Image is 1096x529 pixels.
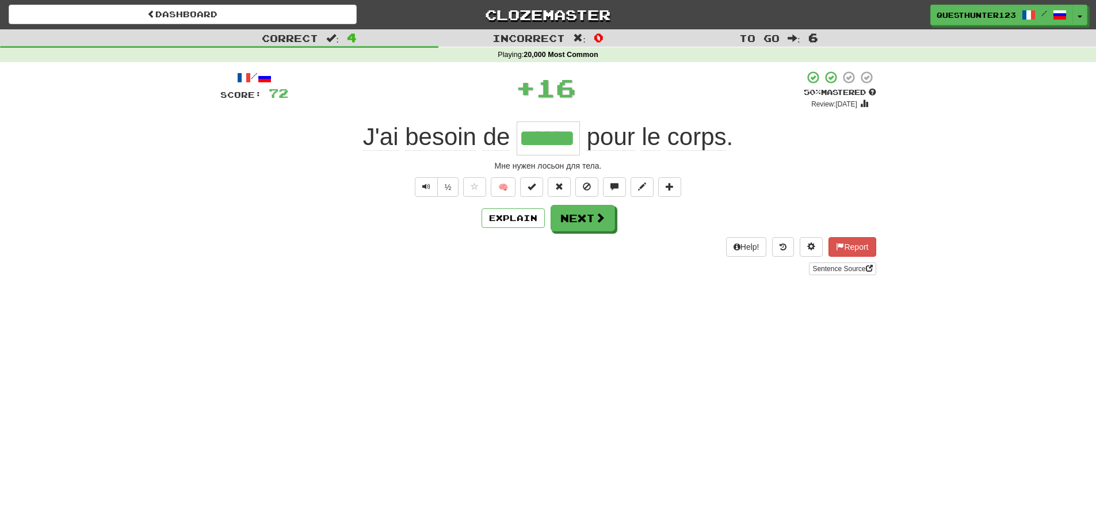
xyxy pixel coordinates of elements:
span: 6 [808,31,818,44]
span: questhunter123 [937,10,1016,20]
span: Correct [262,32,318,44]
button: Reset to 0% Mastered (alt+r) [548,177,571,197]
button: Edit sentence (alt+d) [631,177,654,197]
span: 16 [536,73,576,102]
span: : [573,33,586,43]
span: Incorrect [492,32,565,44]
div: Мне нужен лосьон для тела. [220,160,876,172]
span: le [641,123,660,151]
button: Ignore sentence (alt+i) [575,177,598,197]
strong: 20,000 Most Common [524,51,598,59]
button: Help! [726,237,767,257]
span: To go [739,32,780,44]
button: Set this sentence to 100% Mastered (alt+m) [520,177,543,197]
a: questhunter123 / [930,5,1073,25]
span: 4 [347,31,357,44]
span: / [1041,9,1047,17]
small: Review: [DATE] [811,100,857,108]
button: Report [828,237,876,257]
span: de [483,123,510,151]
a: Dashboard [9,5,357,24]
span: 50 % [804,87,821,97]
button: Add to collection (alt+a) [658,177,681,197]
button: Explain [482,208,545,228]
button: 🧠 [491,177,515,197]
button: ½ [437,177,459,197]
span: corps [667,123,727,151]
span: . [580,123,733,151]
div: / [220,70,288,85]
span: J'ai [363,123,399,151]
span: besoin [405,123,476,151]
span: Score: [220,90,262,100]
button: Round history (alt+y) [772,237,794,257]
button: Play sentence audio (ctl+space) [415,177,438,197]
a: Clozemaster [374,5,722,25]
span: + [515,70,536,105]
button: Next [551,205,615,231]
button: Favorite sentence (alt+f) [463,177,486,197]
span: 0 [594,31,604,44]
span: : [326,33,339,43]
div: Mastered [804,87,876,98]
button: Discuss sentence (alt+u) [603,177,626,197]
span: pour [587,123,635,151]
div: Text-to-speech controls [413,177,459,197]
span: : [788,33,800,43]
span: 72 [269,86,288,100]
a: Sentence Source [809,262,876,275]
